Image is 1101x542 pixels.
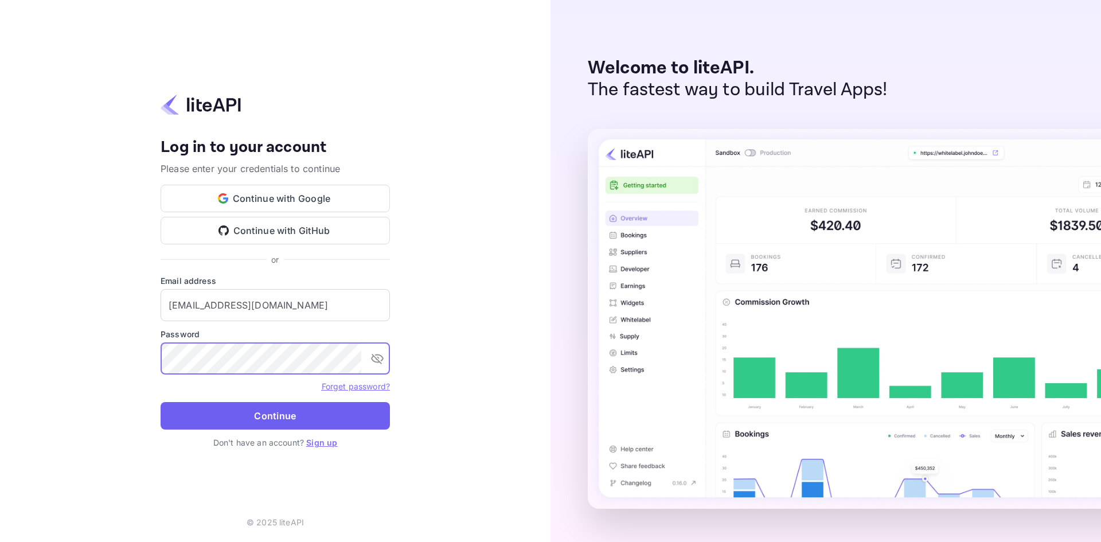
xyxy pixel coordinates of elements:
[306,438,337,447] a: Sign up
[247,516,304,528] p: © 2025 liteAPI
[161,289,390,321] input: Enter your email address
[161,162,390,176] p: Please enter your credentials to continue
[588,57,888,79] p: Welcome to liteAPI.
[366,347,389,370] button: toggle password visibility
[161,93,241,116] img: liteapi
[161,185,390,212] button: Continue with Google
[271,254,279,266] p: or
[161,217,390,244] button: Continue with GitHub
[161,402,390,430] button: Continue
[161,328,390,340] label: Password
[161,138,390,158] h4: Log in to your account
[322,381,390,391] a: Forget password?
[322,380,390,392] a: Forget password?
[588,79,888,101] p: The fastest way to build Travel Apps!
[161,436,390,449] p: Don't have an account?
[161,275,390,287] label: Email address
